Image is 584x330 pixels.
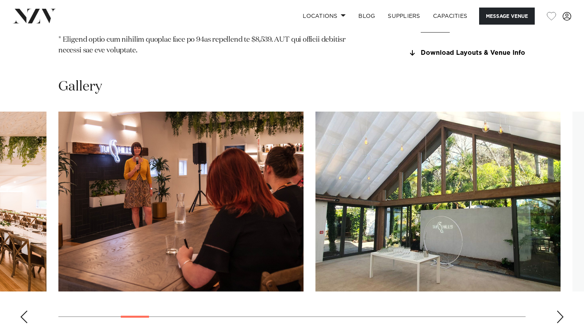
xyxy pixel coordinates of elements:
a: Capacities [427,8,474,25]
a: Locations [296,8,352,25]
swiper-slide: 6 / 30 [315,112,561,291]
img: nzv-logo.png [13,9,56,23]
a: SUPPLIERS [381,8,426,25]
a: Download Layouts & Venue Info [408,50,526,57]
a: BLOG [352,8,381,25]
h2: Gallery [58,78,102,96]
button: Message Venue [479,8,535,25]
swiper-slide: 5 / 30 [58,112,304,291]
